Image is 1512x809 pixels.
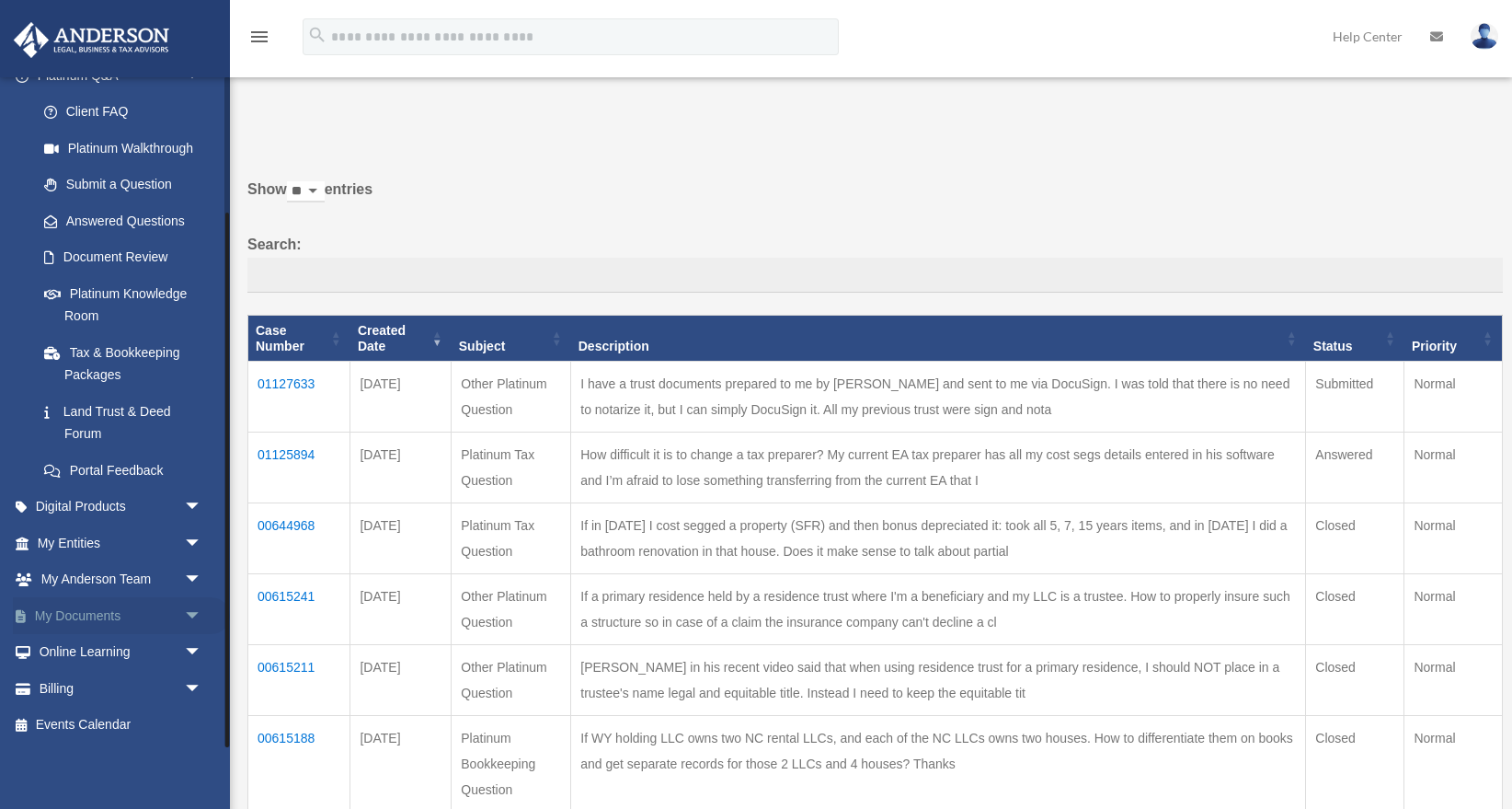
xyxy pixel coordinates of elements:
td: Other Platinum Question [452,645,571,716]
td: [DATE] [350,433,452,503]
td: 01125894 [248,433,350,503]
i: search [307,25,327,45]
th: Priority: activate to sort column ascending [1404,315,1503,362]
select: Showentries [287,181,325,202]
a: Client FAQ [26,94,221,131]
td: Closed [1306,645,1404,716]
label: Show entries [247,177,1503,221]
td: Platinum Tax Question [452,433,571,503]
a: My Anderson Teamarrow_drop_down [13,561,230,598]
a: Tax & Bookkeeping Packages [26,334,221,393]
td: [DATE] [350,645,452,716]
th: Description: activate to sort column ascending [571,315,1306,362]
td: [DATE] [350,503,452,574]
td: Platinum Tax Question [452,503,571,574]
img: User Pic [1471,23,1498,50]
a: Events Calendar [13,707,230,744]
td: If a primary residence held by a residence trust where I'm a beneficiary and my LLC is a trustee.... [571,574,1306,645]
a: Platinum Knowledge Room [26,275,221,334]
td: Answered [1306,433,1404,503]
td: [DATE] [350,574,452,645]
td: [DATE] [350,362,452,433]
a: Online Learningarrow_drop_down [13,634,230,671]
td: How difficult it is to change a tax preparer? My current EA tax preparer has all my cost segs det... [571,433,1306,503]
input: Search: [247,258,1503,293]
i: menu [248,26,270,48]
span: arrow_drop_down [184,634,221,672]
a: My Documentsarrow_drop_down [13,597,230,634]
th: Created Date: activate to sort column ascending [350,315,452,362]
a: Document Review [26,239,221,276]
td: Normal [1404,362,1503,433]
a: Submit a Question [26,167,221,203]
td: Normal [1404,503,1503,574]
td: 00615241 [248,574,350,645]
td: Closed [1306,503,1404,574]
td: Submitted [1306,362,1404,433]
a: menu [248,32,270,48]
th: Case Number: activate to sort column ascending [248,315,350,362]
td: [PERSON_NAME] in his recent video said that when using residence trust for a primary residence, I... [571,645,1306,716]
a: Portal Feedback [26,452,221,489]
span: arrow_drop_down [184,597,221,635]
td: Closed [1306,574,1404,645]
a: Platinum Walkthrough [26,130,221,167]
a: Digital Productsarrow_drop_down [13,489,230,526]
span: arrow_drop_down [184,670,221,708]
img: Anderson Advisors Platinum Portal [8,22,175,58]
td: Normal [1404,574,1503,645]
th: Subject: activate to sort column ascending [452,315,571,362]
td: 00644968 [248,503,350,574]
th: Status: activate to sort column ascending [1306,315,1404,362]
span: arrow_drop_down [184,525,221,562]
a: Land Trust & Deed Forum [26,393,221,452]
span: arrow_drop_down [184,489,221,526]
span: arrow_drop_down [184,561,221,599]
td: I have a trust documents prepared to me by [PERSON_NAME] and sent to me via DocuSign. I was told ... [571,362,1306,433]
td: 01127633 [248,362,350,433]
td: Normal [1404,645,1503,716]
a: My Entitiesarrow_drop_down [13,525,230,561]
td: Normal [1404,433,1503,503]
td: If in [DATE] I cost segged a property (SFR) and then bonus depreciated it: took all 5, 7, 15 year... [571,503,1306,574]
label: Search: [247,232,1503,293]
td: 00615211 [248,645,350,716]
a: Billingarrow_drop_down [13,670,230,707]
td: Other Platinum Question [452,362,571,433]
a: Answered Questions [26,202,212,239]
td: Other Platinum Question [452,574,571,645]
